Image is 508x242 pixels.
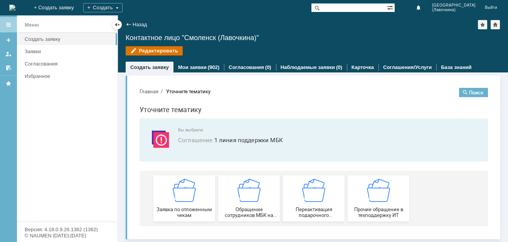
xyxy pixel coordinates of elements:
div: Сделать домашней страницей [491,20,500,29]
span: Заявка по отложенным чекам [22,125,79,136]
div: (0) [336,64,342,70]
div: Создать [83,3,123,12]
a: Создать заявку [22,33,116,45]
div: Меню [25,20,39,30]
span: Обращение сотрудников МБК на недоступность тех. поддержки [87,125,144,136]
a: Мои заявки [2,48,15,60]
span: Прочие обращение в техподдержку ИТ [217,125,274,136]
div: Заявки [25,49,113,54]
img: getfafe0041f1c547558d014b707d1d9f05 [104,97,127,120]
div: Согласования [25,61,113,67]
a: Согласования [229,64,264,70]
a: Согласования [22,58,116,70]
img: getfafe0041f1c547558d014b707d1d9f05 [39,97,62,120]
span: Переактивация подарочного сертификата [152,125,209,136]
a: Заявки [22,45,116,57]
button: Обращение сотрудников МБК на недоступность тех. поддержки [85,94,146,140]
span: Расширенный поиск [387,3,395,11]
div: Версия: 4.18.0.9.26.1362 (1362) [25,227,109,232]
span: Вы выбрали: [45,46,345,51]
img: getfafe0041f1c547558d014b707d1d9f05 [169,97,192,120]
a: База знаний [441,64,471,70]
a: Назад [133,22,147,27]
div: Добавить в избранное [478,20,487,29]
button: Заявка по отложенным чекам [20,94,82,140]
a: Карточка [352,64,374,70]
a: Мои заявки [178,64,207,70]
div: Уточните тематику [33,7,77,13]
div: (902) [208,64,219,70]
a: Переактивация подарочного сертификата [150,94,211,140]
img: svg%3E [15,46,39,69]
h1: Уточните тематику [6,22,355,34]
div: Избранное [25,73,104,79]
span: [GEOGRAPHIC_DATA] [432,3,476,8]
a: Перейти на домашнюю страницу [9,5,15,11]
span: (Лавочкина) [432,8,476,12]
a: Соглашения/Услуги [383,64,432,70]
img: getfafe0041f1c547558d014b707d1d9f05 [234,97,257,120]
a: Создать заявку [130,64,169,70]
div: Создать заявку [25,36,113,42]
span: 1 линия поддержки МБК [45,54,345,63]
div: Контактное лицо "Смоленск (Лавочкина)" [126,34,500,42]
a: Прочие обращение в техподдержку ИТ [214,94,276,140]
a: Мои согласования [2,62,15,74]
button: Главная [6,6,25,13]
div: © NAUMEN [DATE]-[DATE] [25,233,109,238]
img: logo [9,5,15,11]
button: Поиск [326,6,355,15]
div: Скрыть меню [113,20,122,29]
a: Создать заявку [2,34,15,46]
span: Соглашение : [45,54,81,62]
a: Наблюдаемые заявки [281,64,335,70]
div: (0) [265,64,271,70]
